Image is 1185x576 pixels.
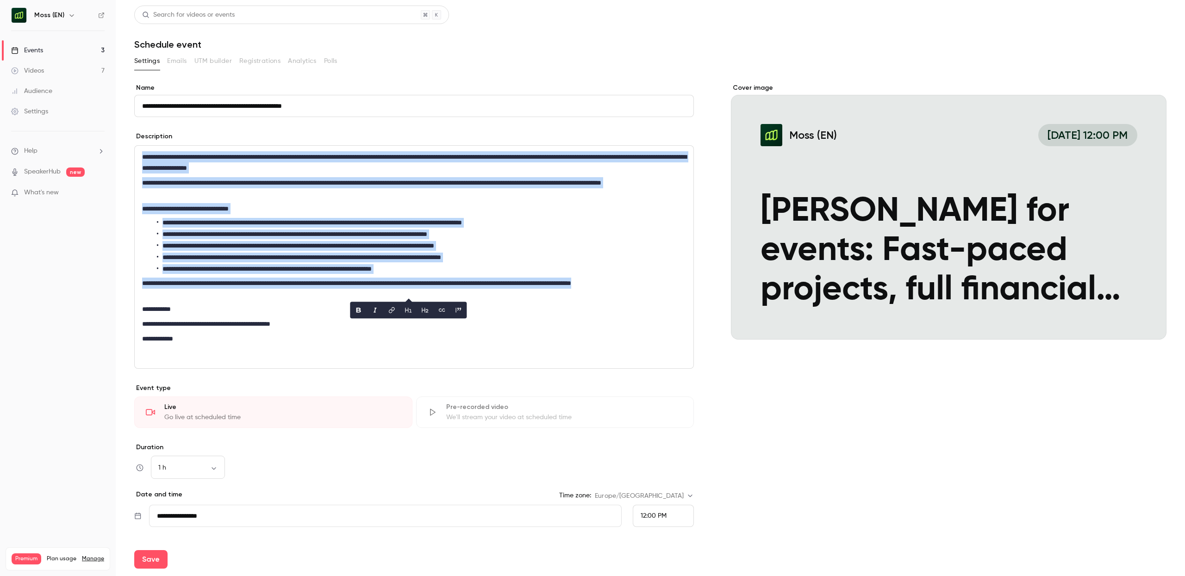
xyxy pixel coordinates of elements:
[134,145,694,369] section: description
[151,463,225,472] div: 1 h
[12,8,26,23] img: Moss (EN)
[135,146,693,368] div: editor
[11,87,52,96] div: Audience
[164,403,401,412] div: Live
[142,10,235,20] div: Search for videos or events
[351,303,366,317] button: bold
[731,83,1166,340] section: Cover image
[66,167,85,177] span: new
[731,83,1166,93] label: Cover image
[134,39,1166,50] h1: Schedule event
[595,491,694,501] div: Europe/[GEOGRAPHIC_DATA]
[416,396,694,428] div: Pre-recorded videoWe'll stream your video at scheduled time
[446,413,683,422] div: We'll stream your video at scheduled time
[94,189,105,197] iframe: Noticeable Trigger
[134,490,182,499] p: Date and time
[451,303,466,317] button: blockquote
[633,505,694,527] div: From
[239,56,281,66] span: Registrations
[134,396,412,428] div: LiveGo live at scheduled time
[134,132,172,141] label: Description
[11,107,48,116] div: Settings
[167,56,187,66] span: Emails
[288,56,317,66] span: Analytics
[134,384,694,393] p: Event type
[12,553,41,564] span: Premium
[11,66,44,75] div: Videos
[446,403,683,412] div: Pre-recorded video
[24,146,37,156] span: Help
[134,443,694,452] label: Duration
[194,56,232,66] span: UTM builder
[11,46,43,55] div: Events
[82,555,104,563] a: Manage
[34,11,64,20] h6: Moss (EN)
[24,167,61,177] a: SpeakerHub
[368,303,382,317] button: italic
[559,491,591,500] label: Time zone:
[11,146,105,156] li: help-dropdown-opener
[384,303,399,317] button: link
[641,513,667,519] span: 12:00 PM
[134,550,168,569] button: Save
[24,188,59,198] span: What's new
[164,413,401,422] div: Go live at scheduled time
[324,56,337,66] span: Polls
[47,555,76,563] span: Plan usage
[134,54,160,68] button: Settings
[134,83,694,93] label: Name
